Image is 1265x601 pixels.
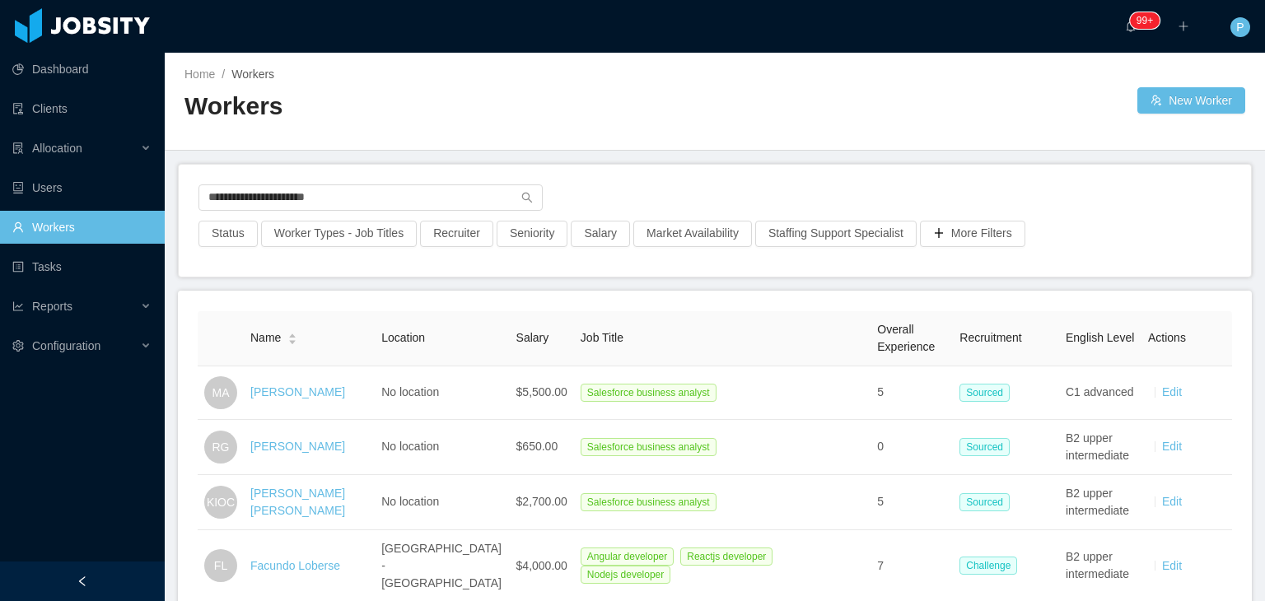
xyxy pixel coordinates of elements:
div: Sort [287,331,297,342]
button: Seniority [497,221,567,247]
h2: Workers [184,90,715,123]
td: B2 upper intermediate [1059,475,1141,530]
td: 5 [871,475,953,530]
span: P [1236,17,1244,37]
button: icon: usergroup-addNew Worker [1137,87,1245,114]
i: icon: solution [12,142,24,154]
span: Sourced [959,384,1010,402]
span: / [222,68,225,81]
span: Actions [1148,331,1186,344]
a: icon: userWorkers [12,211,152,244]
i: icon: plus [1178,21,1189,32]
span: English Level [1066,331,1134,344]
span: Angular developer [581,547,674,566]
button: icon: plusMore Filters [920,221,1025,247]
td: No location [375,420,509,475]
a: icon: robotUsers [12,171,152,204]
span: $650.00 [516,440,558,453]
a: Edit [1162,495,1182,508]
td: No location [375,475,509,530]
span: Reactjs developer [680,547,773,566]
span: Workers [231,68,274,81]
a: Edit [1162,559,1182,572]
a: [PERSON_NAME] [250,385,345,398]
button: Worker Types - Job Titles [261,221,417,247]
td: B2 upper intermediate [1059,420,1141,475]
a: Sourced [959,495,1016,508]
button: Salary [571,221,630,247]
span: FL [214,549,227,582]
span: Recruitment [959,331,1021,344]
a: [PERSON_NAME] [250,440,345,453]
i: icon: caret-down [288,338,297,342]
i: icon: caret-up [288,332,297,337]
span: Configuration [32,339,100,352]
span: RG [212,431,230,464]
span: Salesforce business analyst [581,438,717,456]
span: Name [250,329,281,347]
span: KIOC [207,486,235,519]
span: $2,700.00 [516,495,567,508]
a: icon: auditClients [12,92,152,125]
td: No location [375,366,509,420]
i: icon: line-chart [12,300,24,312]
a: Challenge [959,558,1024,571]
i: icon: setting [12,340,24,352]
span: $5,500.00 [516,385,567,398]
a: Edit [1162,440,1182,453]
a: Edit [1162,385,1182,398]
span: Salesforce business analyst [581,493,717,511]
span: Overall Experience [877,323,935,353]
td: C1 advanced [1059,366,1141,420]
span: Sourced [959,438,1010,456]
span: $4,000.00 [516,559,567,572]
button: Market Availability [633,221,752,247]
a: [PERSON_NAME] [PERSON_NAME] [250,487,345,517]
a: Home [184,68,215,81]
i: icon: search [521,192,533,203]
span: Salesforce business analyst [581,384,717,402]
span: Reports [32,300,72,313]
td: 5 [871,366,953,420]
a: Facundo Loberse [250,559,340,572]
i: icon: bell [1125,21,1137,32]
a: Sourced [959,385,1016,398]
a: icon: profileTasks [12,250,152,283]
a: Sourced [959,440,1016,453]
span: Salary [516,331,549,344]
td: 0 [871,420,953,475]
span: Challenge [959,557,1017,575]
span: Location [381,331,425,344]
sup: 1720 [1130,12,1160,29]
button: Status [198,221,258,247]
button: Recruiter [420,221,493,247]
span: Job Title [581,331,623,344]
button: Staffing Support Specialist [755,221,917,247]
span: Nodejs developer [581,566,670,584]
span: Sourced [959,493,1010,511]
span: MA [212,376,230,409]
span: Allocation [32,142,82,155]
a: icon: pie-chartDashboard [12,53,152,86]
